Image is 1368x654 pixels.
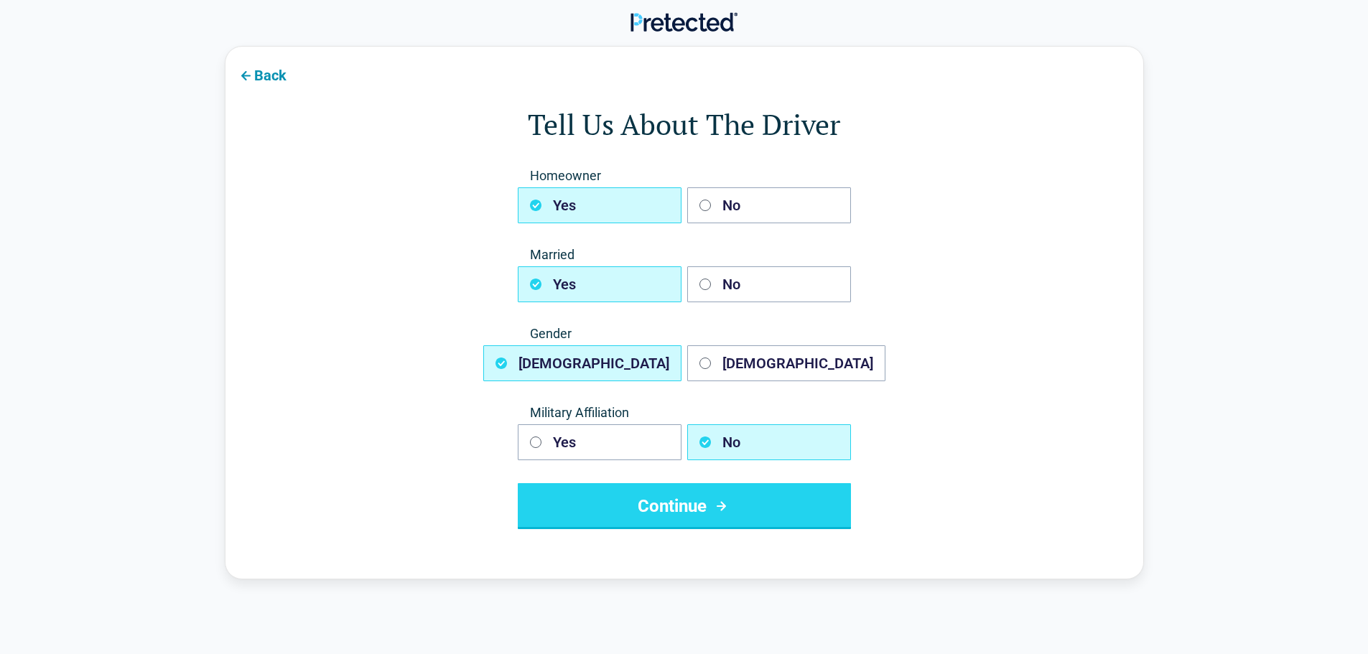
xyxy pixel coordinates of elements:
h1: Tell Us About The Driver [283,104,1086,144]
button: No [687,424,851,460]
button: Continue [518,483,851,529]
button: Yes [518,424,681,460]
button: Yes [518,266,681,302]
span: Married [518,246,851,263]
button: No [687,187,851,223]
button: [DEMOGRAPHIC_DATA] [687,345,885,381]
button: [DEMOGRAPHIC_DATA] [483,345,681,381]
button: Yes [518,187,681,223]
span: Homeowner [518,167,851,184]
span: Gender [518,325,851,342]
button: Back [225,58,298,90]
button: No [687,266,851,302]
span: Military Affiliation [518,404,851,421]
